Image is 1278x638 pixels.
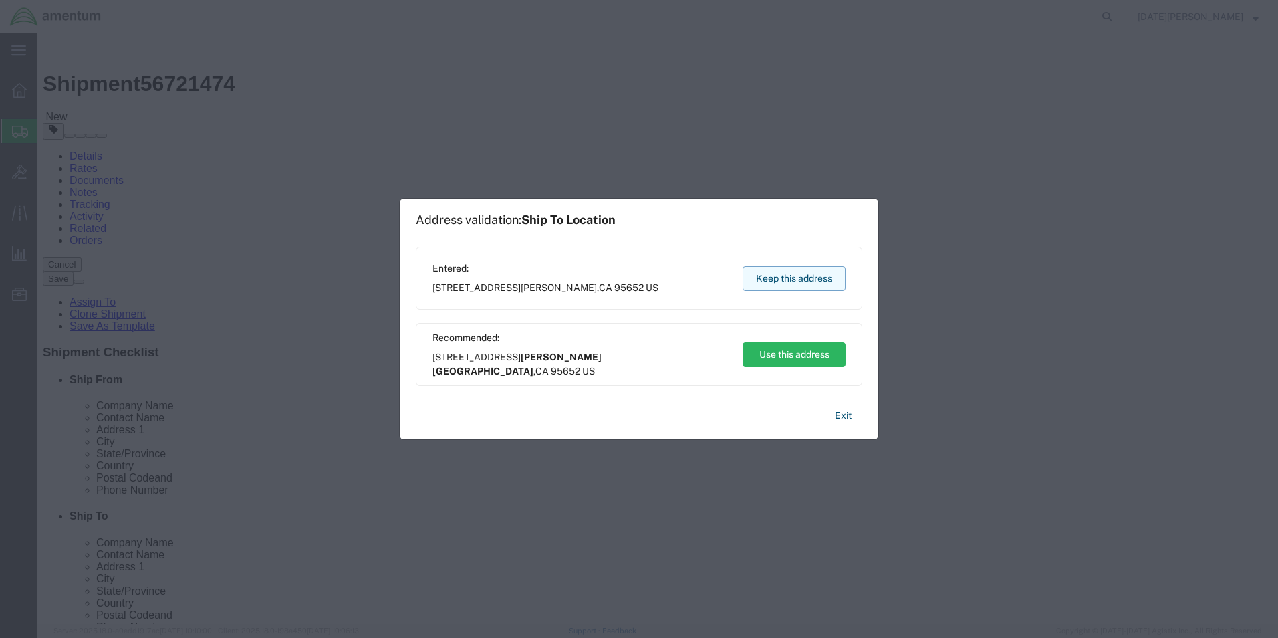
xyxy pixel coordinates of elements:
span: [STREET_ADDRESS] , [432,350,730,379]
span: CA [535,366,549,377]
span: 95652 [551,366,580,377]
span: CA [599,282,612,293]
span: US [646,282,658,293]
span: Ship To Location [521,213,616,227]
span: Recommended: [432,331,730,345]
button: Use this address [743,342,846,367]
span: US [582,366,595,377]
button: Exit [824,404,862,427]
span: [PERSON_NAME] [521,282,597,293]
span: [PERSON_NAME][GEOGRAPHIC_DATA] [432,352,602,377]
button: Keep this address [743,266,846,291]
span: [STREET_ADDRESS] , [432,281,658,295]
span: 95652 [614,282,644,293]
span: Entered: [432,261,658,276]
h1: Address validation: [416,213,616,227]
